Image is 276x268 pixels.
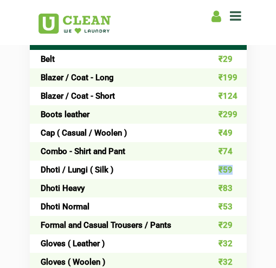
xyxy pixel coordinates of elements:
[30,142,203,161] td: Combo - Shirt and Pant
[30,161,203,179] td: Dhoti / Lungi ( Silk )
[203,87,247,105] td: ₹124
[30,179,203,197] td: Dhoti Heavy
[203,179,247,197] td: ₹83
[203,105,247,124] td: ₹299
[30,105,203,124] td: Boots leather
[30,216,203,234] td: Formal and Casual Trousers / Pants
[30,124,203,142] td: Cap ( Casual / Woolen )
[203,142,247,161] td: ₹74
[203,216,247,234] td: ₹29
[203,234,247,253] td: ₹32
[30,50,203,68] td: Belt
[203,124,247,142] td: ₹49
[30,68,203,87] td: Blazer / Coat - Long
[203,50,247,68] td: ₹29
[203,68,247,87] td: ₹199
[30,197,203,216] td: Dhoti Normal
[30,87,203,105] td: Blazer / Coat - Short
[38,14,111,34] img: UClean Laundry and Dry Cleaning
[203,161,247,179] td: ₹59
[203,197,247,216] td: ₹53
[30,234,203,253] td: Gloves ( Leather )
